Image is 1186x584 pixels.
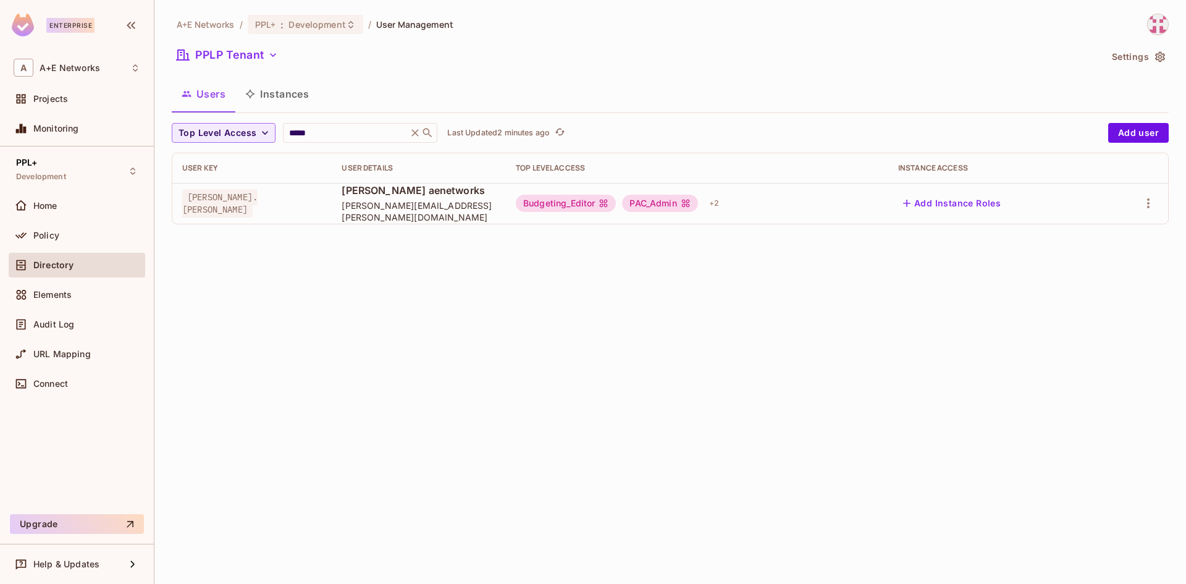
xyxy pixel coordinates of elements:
[552,125,567,140] button: refresh
[280,20,284,30] span: :
[172,123,275,143] button: Top Level Access
[447,128,550,138] p: Last Updated 2 minutes ago
[12,14,34,36] img: SReyMgAAAABJRU5ErkJggg==
[172,78,235,109] button: Users
[368,19,371,30] li: /
[16,172,66,182] span: Development
[1148,14,1168,35] img: Dhivya Vijayaragavan
[33,320,74,329] span: Audit Log
[235,78,319,109] button: Instances
[33,290,72,300] span: Elements
[342,184,496,197] span: [PERSON_NAME] aenetworks
[516,163,878,173] div: Top Level Access
[172,45,283,65] button: PPLP Tenant
[33,379,68,389] span: Connect
[898,193,1006,213] button: Add Instance Roles
[33,201,57,211] span: Home
[33,94,68,104] span: Projects
[14,59,33,77] span: A
[622,195,697,212] div: PAC_Admin
[46,18,95,33] div: Enterprise
[16,158,38,167] span: PPL+
[33,231,59,240] span: Policy
[1108,123,1169,143] button: Add user
[342,163,496,173] div: User Details
[376,19,453,30] span: User Management
[516,195,616,212] div: Budgeting_Editor
[33,349,91,359] span: URL Mapping
[255,19,276,30] span: PPL+
[10,514,144,534] button: Upgrade
[704,193,724,213] div: + 2
[898,163,1092,173] div: Instance Access
[550,125,567,140] span: Click to refresh data
[240,19,243,30] li: /
[33,260,74,270] span: Directory
[33,124,79,133] span: Monitoring
[288,19,345,30] span: Development
[177,19,235,30] span: the active workspace
[179,125,256,141] span: Top Level Access
[40,63,100,73] span: Workspace: A+E Networks
[555,127,565,139] span: refresh
[1107,47,1169,67] button: Settings
[33,559,99,569] span: Help & Updates
[182,189,258,218] span: [PERSON_NAME].[PERSON_NAME]
[342,200,496,223] span: [PERSON_NAME][EMAIL_ADDRESS][PERSON_NAME][DOMAIN_NAME]
[182,163,322,173] div: User Key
